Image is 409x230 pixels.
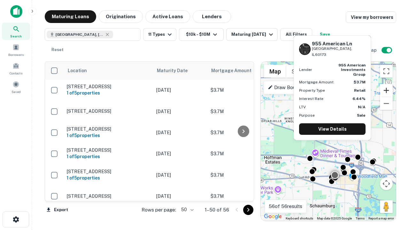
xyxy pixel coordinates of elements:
a: Saved [2,78,30,96]
h6: 1 of 5 properties [67,153,150,160]
a: Terms [356,217,365,220]
p: [STREET_ADDRESS] [67,126,150,132]
button: $10k - $10M [179,28,224,41]
p: [STREET_ADDRESS] [67,108,150,114]
span: [GEOGRAPHIC_DATA], [GEOGRAPHIC_DATA] [56,32,104,37]
p: [DATE] [156,193,204,200]
strong: Sale [357,113,366,118]
p: [STREET_ADDRESS] [67,84,150,89]
button: Toggle fullscreen view [380,65,393,78]
strong: $3.7M [354,80,366,84]
span: Map data ©2025 Google [317,217,352,220]
p: [DATE] [156,150,204,157]
p: 56 of 56 results [269,203,302,210]
p: [STREET_ADDRESS] [67,193,150,199]
p: Mortgage Amount [299,79,334,85]
p: Lender [299,67,312,73]
button: Show satellite imagery [286,65,318,78]
p: Interest Rate [299,96,323,102]
button: Save your search to get updates of matches that match your search criteria. [315,28,335,41]
p: $3.7M [211,150,274,157]
a: Report a map error [368,217,394,220]
button: Export [45,205,70,215]
div: 0 0 [261,62,396,221]
p: $3.7M [211,193,274,200]
span: Mortgage Amount [211,67,260,74]
p: Purpose [299,112,315,118]
th: Mortgage Amount [207,62,278,80]
iframe: Chat Widget [377,158,409,189]
button: Show street map [264,65,286,78]
th: Location [64,62,153,80]
p: [DATE] [156,108,204,115]
span: Location [67,67,87,74]
a: Contacts [2,60,30,77]
span: Borrowers [8,52,24,57]
strong: 6.44% [352,96,366,101]
a: View Details [299,123,366,135]
h6: 1 of 5 properties [67,174,150,181]
p: Property Type [299,88,325,93]
span: Maturity Date [157,67,196,74]
p: [DATE] [156,87,204,94]
h6: 955 American Ln [312,41,366,47]
button: Zoom in [380,84,393,97]
span: Saved [12,89,21,94]
p: $3.7M [211,87,274,94]
button: Maturing Loans [45,10,96,23]
a: Search [2,23,30,40]
button: Reset [47,43,68,56]
div: Maturing [DATE] [231,31,275,38]
button: Go to next page [243,205,253,215]
p: $3.7M [211,108,274,115]
p: [GEOGRAPHIC_DATA], IL60173 [312,46,366,58]
a: Borrowers [2,41,30,58]
img: Google [262,212,283,221]
a: Open this area in Google Maps (opens a new window) [262,212,283,221]
p: 1–50 of 56 [205,206,229,214]
p: [DATE] [156,129,204,136]
span: Search [10,34,22,39]
strong: 955 american investments group [338,63,366,77]
button: Lenders [193,10,231,23]
a: View my borrowers [346,11,396,23]
h6: 1 of 5 properties [67,132,150,139]
p: Rows per page: [142,206,176,214]
button: Drag Pegman onto the map to open Street View [380,200,393,213]
p: Draw Boundary [268,84,308,91]
h6: 1 of 5 properties [67,89,150,96]
button: 11 Types [143,28,176,41]
button: Keyboard shortcuts [286,216,313,221]
button: All Filters [280,28,312,41]
img: capitalize-icon.png [10,5,22,18]
button: Maturing [DATE] [226,28,278,41]
p: $3.7M [211,172,274,179]
p: LTV [299,104,306,110]
button: Originations [99,10,143,23]
span: Contacts [10,71,22,76]
p: $3.7M [211,129,274,136]
p: [STREET_ADDRESS] [67,147,150,153]
div: 50 [179,205,195,214]
strong: N/A [358,105,366,109]
th: Maturity Date [153,62,207,80]
p: [DATE] [156,172,204,179]
button: Active Loans [145,10,190,23]
strong: Retail [354,88,366,93]
button: Zoom out [380,97,393,110]
p: [STREET_ADDRESS] [67,169,150,174]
